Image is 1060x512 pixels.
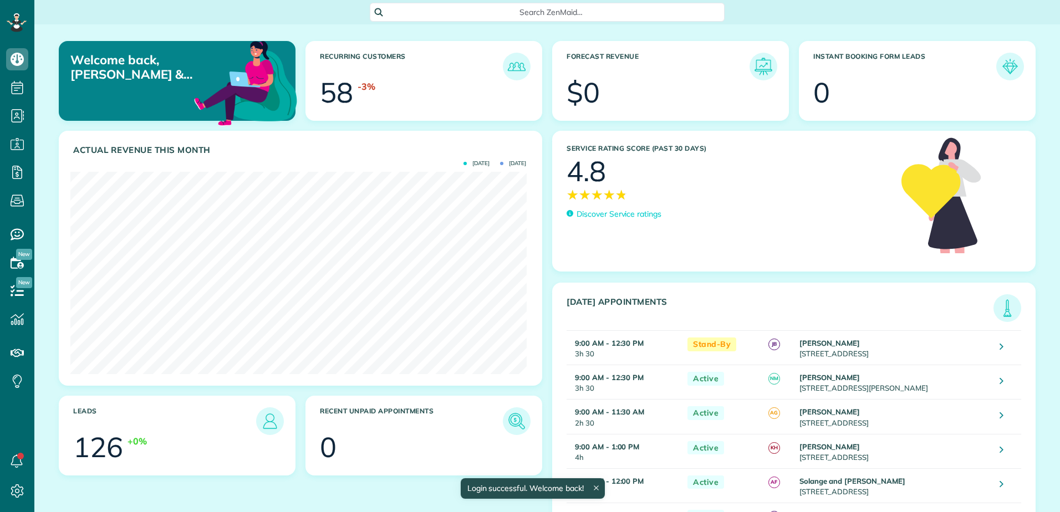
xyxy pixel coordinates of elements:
span: ★ [615,185,628,204]
div: -3% [358,80,375,93]
img: icon_unpaid_appointments-47b8ce3997adf2238b356f14209ab4cced10bd1f174958f3ca8f1d0dd7fffeee.png [506,410,528,432]
img: icon_forecast_revenue-8c13a41c7ed35a8dcfafea3cbb826a0462acb37728057bba2d056411b612bbbe.png [752,55,774,78]
p: Discover Service ratings [577,208,661,220]
span: New [16,277,32,288]
div: +0% [128,435,147,448]
strong: [PERSON_NAME] [799,407,860,416]
span: Active [687,372,724,386]
td: 3h 30 [567,331,682,365]
div: Login successful. Welcome back! [460,478,604,499]
td: [STREET_ADDRESS] [797,331,992,365]
h3: Instant Booking Form Leads [813,53,996,80]
span: Active [687,406,724,420]
div: $0 [567,79,600,106]
span: [DATE] [500,161,526,166]
span: JB [768,339,780,350]
td: 3h [567,468,682,503]
strong: Solange and [PERSON_NAME] [799,477,905,485]
img: icon_recurring_customers-cf858462ba22bcd05b5a5880d41d6543d210077de5bb9ebc9590e49fd87d84ed.png [506,55,528,78]
strong: 9:00 AM - 12:00 PM [575,477,644,485]
strong: 9:00 AM - 12:30 PM [575,339,644,347]
h3: Leads [73,407,256,435]
a: Discover Service ratings [567,208,661,220]
p: Welcome back, [PERSON_NAME] & [PERSON_NAME]! [70,53,220,82]
span: Active [687,441,724,455]
span: ★ [591,185,603,204]
td: [STREET_ADDRESS] [797,468,992,503]
h3: Recent unpaid appointments [320,407,503,435]
div: 58 [320,79,353,106]
strong: 9:00 AM - 11:30 AM [575,407,644,416]
td: 3h 30 [567,365,682,400]
img: icon_todays_appointments-901f7ab196bb0bea1936b74009e4eb5ffbc2d2711fa7634e0d609ed5ef32b18b.png [996,297,1018,319]
span: ★ [603,185,615,204]
td: [STREET_ADDRESS] [797,400,992,434]
span: [DATE] [463,161,490,166]
div: 126 [73,433,123,461]
div: 0 [813,79,830,106]
strong: [PERSON_NAME] [799,373,860,382]
img: icon_leads-1bed01f49abd5b7fead27621c3d59655bb73ed531f8eeb49469d10e621d6b896.png [259,410,281,432]
strong: [PERSON_NAME] [799,442,860,451]
td: 2h 30 [567,400,682,434]
div: 0 [320,433,337,461]
img: dashboard_welcome-42a62b7d889689a78055ac9021e634bf52bae3f8056760290aed330b23ab8690.png [192,28,299,136]
td: [STREET_ADDRESS] [797,434,992,468]
div: 4.8 [567,157,606,185]
h3: [DATE] Appointments [567,297,993,322]
td: 4h [567,434,682,468]
span: KH [768,442,780,454]
span: ★ [579,185,591,204]
h3: Actual Revenue this month [73,145,531,155]
span: ★ [567,185,579,204]
td: [STREET_ADDRESS][PERSON_NAME] [797,365,992,400]
img: icon_form_leads-04211a6a04a5b2264e4ee56bc0799ec3eb69b7e499cbb523a139df1d13a81ae0.png [999,55,1021,78]
span: Active [687,475,724,489]
h3: Recurring Customers [320,53,503,80]
span: New [16,249,32,260]
strong: 9:00 AM - 1:00 PM [575,442,639,451]
h3: Service Rating score (past 30 days) [567,145,890,152]
span: AF [768,477,780,488]
span: Stand-By [687,337,736,351]
span: NM [768,373,780,385]
strong: [PERSON_NAME] [799,339,860,347]
span: AG [768,407,780,419]
strong: 9:00 AM - 12:30 PM [575,373,644,382]
h3: Forecast Revenue [567,53,750,80]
